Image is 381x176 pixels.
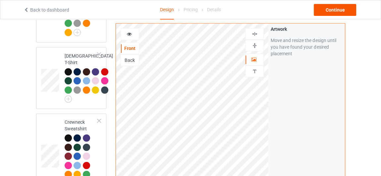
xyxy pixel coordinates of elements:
img: svg%3E%0A [251,42,258,49]
div: Pricing [183,0,197,19]
div: Details [207,0,221,19]
img: svg%3E%0A [251,31,258,37]
a: Back to dashboard [24,7,69,13]
div: Artwork [271,26,342,32]
img: svg%3E%0A [251,68,258,74]
div: Design [160,0,174,20]
img: svg+xml;base64,PD94bWwgdmVyc2lvbj0iMS4wIiBlbmNvZGluZz0iVVRGLTgiPz4KPHN2ZyB3aWR0aD0iMjJweCIgaGVpZ2... [65,95,72,103]
div: Front [121,45,139,52]
div: [DEMOGRAPHIC_DATA] T-Shirt [65,53,113,101]
div: Move and resize the design until you have found your desired placement [271,37,342,57]
div: Continue [314,4,356,16]
div: Back [121,57,139,64]
div: [DEMOGRAPHIC_DATA] T-Shirt [36,47,106,109]
img: svg+xml;base64,PD94bWwgdmVyc2lvbj0iMS4wIiBlbmNvZGluZz0iVVRGLTgiPz4KPHN2ZyB3aWR0aD0iMjJweCIgaGVpZ2... [74,29,81,36]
